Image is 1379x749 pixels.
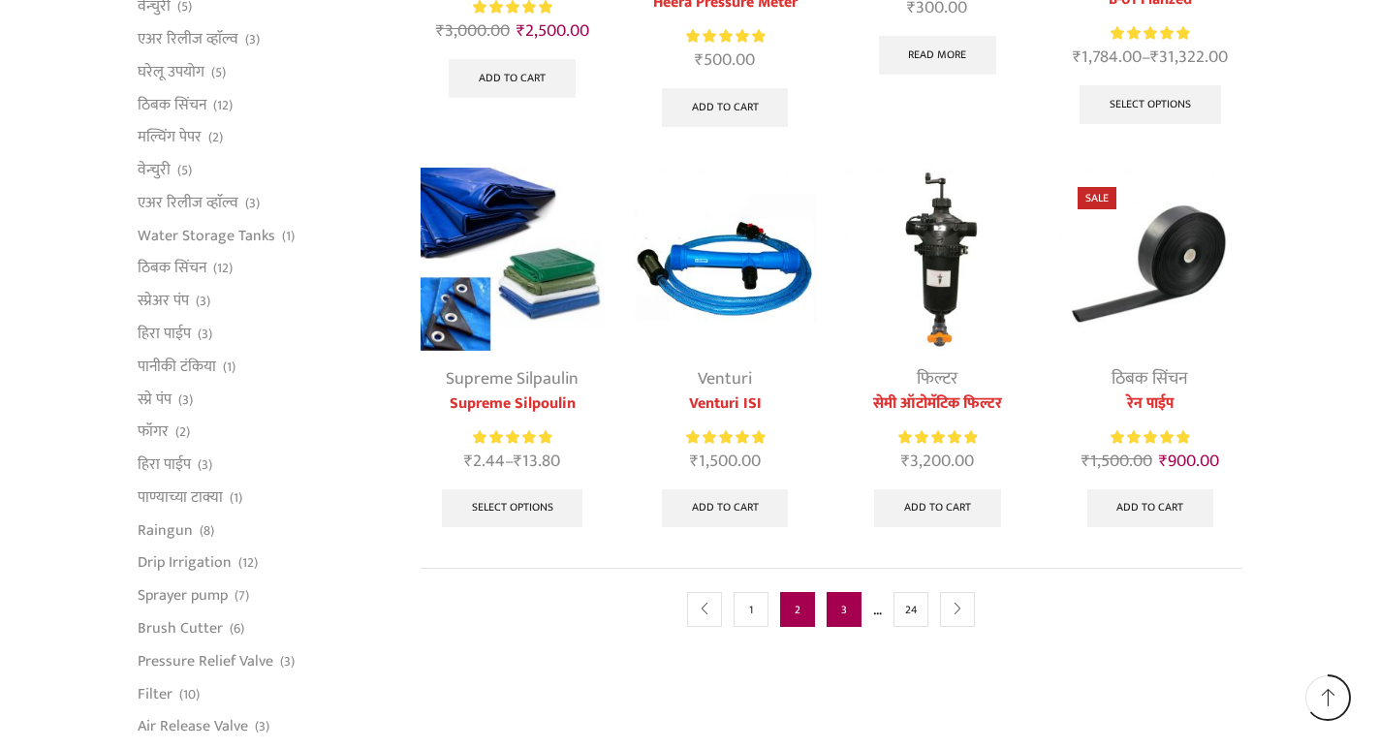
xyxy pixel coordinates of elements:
a: Page 3 [827,592,862,627]
img: Semi Automatic Screen Filter [846,168,1029,351]
bdi: 3,200.00 [901,447,974,476]
span: (3) [198,455,212,475]
a: Supreme Silpoulin [421,392,604,416]
span: (5) [177,161,192,180]
a: वेन्चुरी [138,154,171,187]
span: ₹ [517,16,525,46]
span: Sale [1078,187,1116,209]
span: Rated out of 5 [686,26,765,47]
span: (10) [179,685,200,704]
span: (2) [175,422,190,442]
a: Brush Cutter [138,612,223,645]
span: (3) [245,194,260,213]
span: ₹ [436,16,445,46]
a: रेन पाईप [1058,392,1241,416]
a: पाण्याच्या टाक्या [138,481,223,514]
span: … [873,597,882,622]
a: एअर रिलीज व्हाॅल्व [138,22,238,55]
span: (5) [211,63,226,82]
span: (1) [282,227,295,246]
span: – [1058,45,1241,71]
a: एअर रिलीज व्हाॅल्व [138,186,238,219]
a: Sprayer pump [138,579,228,612]
span: ₹ [1081,447,1090,476]
a: हिरा पाईप [138,317,191,350]
span: ₹ [1150,43,1159,72]
span: Page 2 [780,592,815,627]
img: Heera Rain Pipe [1058,168,1241,351]
a: Supreme Silpaulin [446,364,579,393]
span: Rated out of 5 [1111,23,1189,44]
a: घरेलू उपयोग [138,55,204,88]
a: Page 1 [734,592,768,627]
nav: Product Pagination [421,568,1242,650]
span: (6) [230,619,244,639]
span: (1) [223,358,235,377]
a: Drip Irrigation [138,546,232,579]
a: Air Release Valve [138,710,248,743]
a: Add to cart: “सेमी ऑटोमॅटिक फिल्टर” [874,489,1001,528]
a: Select options for “Supreme Silpoulin” [442,489,583,528]
span: ₹ [464,447,473,476]
a: पानीकी टंकिया [138,350,216,383]
span: (7) [235,586,249,606]
a: ठिबक सिंचन [138,252,206,285]
bdi: 13.80 [514,447,560,476]
span: (8) [200,521,214,541]
span: ₹ [690,447,699,476]
span: (3) [280,652,295,671]
span: ₹ [1073,43,1081,72]
a: Add to cart: “HEERA SUPER VENTURI (Without Assembly)” [449,59,576,98]
span: Rated out of 5 [1111,427,1189,448]
a: फिल्टर [917,364,957,393]
span: Rated out of 5 [686,427,765,448]
a: Add to cart: “Heera Pressure Meter” [662,88,789,127]
bdi: 3,000.00 [436,16,510,46]
a: हिरा पाईप [138,449,191,482]
a: मल्चिंग पेपर [138,121,202,154]
a: Read more about “Pressure Meter” [879,36,997,75]
span: – [421,449,604,475]
a: Page 24 [893,592,928,627]
bdi: 2.44 [464,447,505,476]
a: Venturi [698,364,752,393]
a: Water Storage Tanks [138,219,275,252]
span: (12) [213,259,233,278]
a: ठिबक सिंचन [138,88,206,121]
span: ₹ [695,46,704,75]
a: Raingun [138,514,193,546]
span: (12) [213,96,233,115]
span: ₹ [1159,447,1168,476]
a: फॉगर [138,416,169,449]
a: ठिबक सिंचन [1112,364,1188,393]
span: (12) [238,553,258,573]
div: Rated 5.00 out of 5 [898,427,977,448]
img: Venturi ISI [633,168,816,351]
div: Rated 5.00 out of 5 [686,26,765,47]
bdi: 1,500.00 [690,447,761,476]
a: Add to cart: “Venturi ISI” [662,489,789,528]
a: Add to cart: “रेन पाईप” [1087,489,1214,528]
span: (3) [198,325,212,344]
span: (3) [178,390,193,410]
div: Rated 5.00 out of 5 [1111,23,1189,44]
bdi: 1,500.00 [1081,447,1152,476]
a: सेमी ऑटोमॅटिक फिल्टर [846,392,1029,416]
div: Rated 5.00 out of 5 [686,427,765,448]
span: ₹ [901,447,910,476]
a: Venturi ISI [633,392,816,416]
a: Select options for “Standard Ball NRV Model B-01 Flanzed” [1080,85,1221,124]
a: Pressure Relief Valve [138,644,273,677]
span: ₹ [514,447,522,476]
a: स्प्रे पंप [138,383,172,416]
bdi: 500.00 [695,46,755,75]
span: (3) [245,30,260,49]
img: Supreme Silpoulin [421,168,604,351]
span: (1) [230,488,242,508]
span: (2) [208,128,223,147]
a: स्प्रेअर पंप [138,285,189,318]
span: (3) [196,292,210,311]
div: Rated 5.00 out of 5 [1111,427,1189,448]
bdi: 1,784.00 [1073,43,1142,72]
span: Rated out of 5 [473,427,551,448]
